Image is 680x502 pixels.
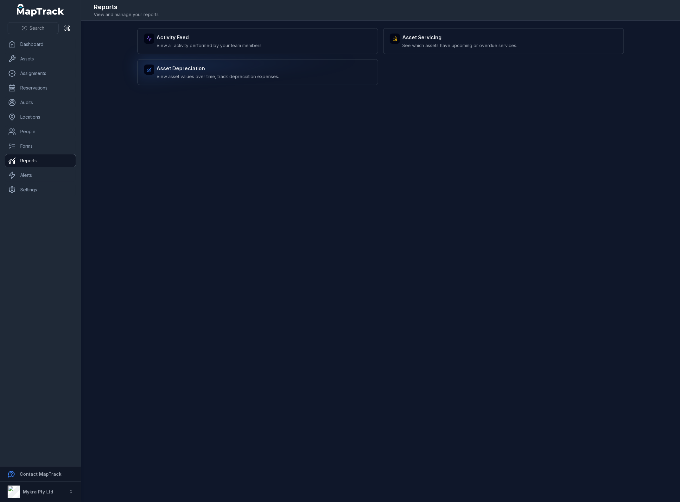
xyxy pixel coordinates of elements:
button: Search [8,22,59,34]
a: Reservations [5,82,76,94]
a: MapTrack [17,4,64,16]
span: See which assets have upcoming or overdue services. [403,42,518,49]
a: Activity FeedView all activity performed by your team members. [137,28,378,54]
strong: Asset Servicing [403,34,518,41]
a: Settings [5,183,76,196]
h2: Reports [94,3,160,11]
span: View all activity performed by your team members. [157,42,263,49]
strong: Asset Depreciation [157,65,279,72]
a: Reports [5,154,76,167]
strong: Contact MapTrack [20,471,61,477]
a: People [5,125,76,138]
a: Audits [5,96,76,109]
span: Search [29,25,44,31]
a: Dashboard [5,38,76,51]
span: View asset values over time, track depreciation expenses. [157,73,279,80]
strong: Activity Feed [157,34,263,41]
a: Alerts [5,169,76,182]
a: Assignments [5,67,76,80]
a: Asset DepreciationView asset values over time, track depreciation expenses. [137,59,378,85]
a: Locations [5,111,76,123]
a: Forms [5,140,76,152]
span: View and manage your reports. [94,11,160,18]
a: Asset ServicingSee which assets have upcoming or overdue services. [383,28,624,54]
strong: Mykra Pty Ltd [23,489,53,494]
a: Assets [5,53,76,65]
